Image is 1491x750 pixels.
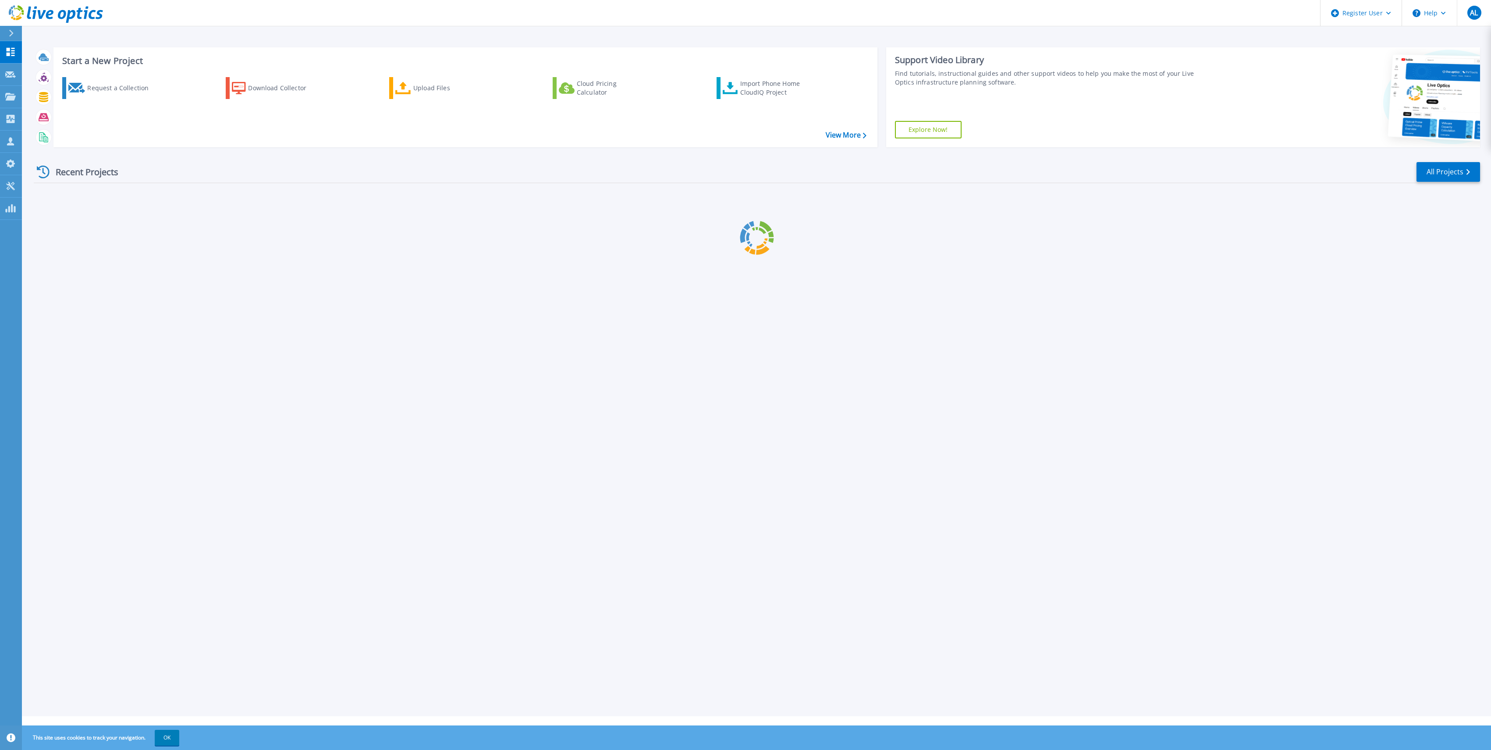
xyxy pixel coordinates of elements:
div: Support Video Library [895,54,1205,66]
div: Request a Collection [87,79,157,97]
div: Upload Files [413,79,483,97]
div: Recent Projects [34,161,130,183]
span: AL [1470,9,1478,16]
div: Find tutorials, instructional guides and other support videos to help you make the most of your L... [895,69,1205,87]
a: All Projects [1416,162,1480,182]
a: Request a Collection [62,77,160,99]
a: Explore Now! [895,121,962,138]
h3: Start a New Project [62,56,866,66]
a: Upload Files [389,77,487,99]
div: Import Phone Home CloudIQ Project [740,79,809,97]
div: Download Collector [248,79,318,97]
a: Download Collector [226,77,323,99]
a: Cloud Pricing Calculator [553,77,650,99]
div: Cloud Pricing Calculator [577,79,647,97]
button: OK [155,730,179,746]
a: View More [826,131,866,139]
span: This site uses cookies to track your navigation. [24,730,179,746]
